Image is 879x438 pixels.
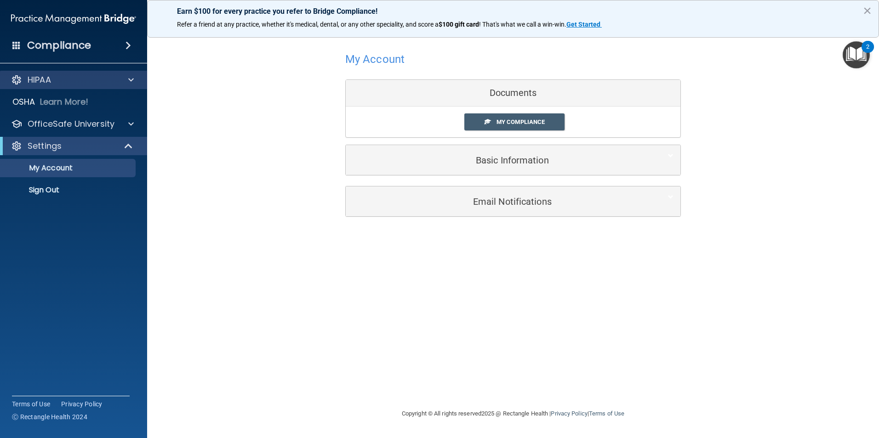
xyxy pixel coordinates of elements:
[6,163,131,173] p: My Account
[177,21,439,28] span: Refer a friend at any practice, whether it's medical, dental, or any other speciality, and score a
[345,53,405,65] h4: My Account
[6,185,131,195] p: Sign Out
[843,41,870,68] button: Open Resource Center, 2 new notifications
[28,74,51,85] p: HIPAA
[497,118,545,125] span: My Compliance
[11,140,133,152] a: Settings
[12,399,50,409] a: Terms of Use
[61,399,103,409] a: Privacy Policy
[27,39,91,52] h4: Compliance
[589,410,624,417] a: Terms of Use
[439,21,479,28] strong: $100 gift card
[28,118,114,129] p: OfficeSafe University
[346,80,680,107] div: Documents
[11,10,136,28] img: PMB logo
[11,118,134,129] a: OfficeSafe University
[479,21,566,28] span: ! That's what we call a win-win.
[863,3,872,18] button: Close
[566,21,602,28] a: Get Started
[353,155,645,165] h5: Basic Information
[353,191,674,212] a: Email Notifications
[866,47,869,59] div: 2
[345,399,681,428] div: Copyright © All rights reserved 2025 @ Rectangle Health | |
[551,410,587,417] a: Privacy Policy
[353,197,645,207] h5: Email Notifications
[353,150,674,170] a: Basic Information
[28,140,62,152] p: Settings
[566,21,600,28] strong: Get Started
[12,412,87,421] span: Ⓒ Rectangle Health 2024
[177,7,849,16] p: Earn $100 for every practice you refer to Bridge Compliance!
[12,96,35,107] p: OSHA
[40,96,89,107] p: Learn More!
[11,74,134,85] a: HIPAA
